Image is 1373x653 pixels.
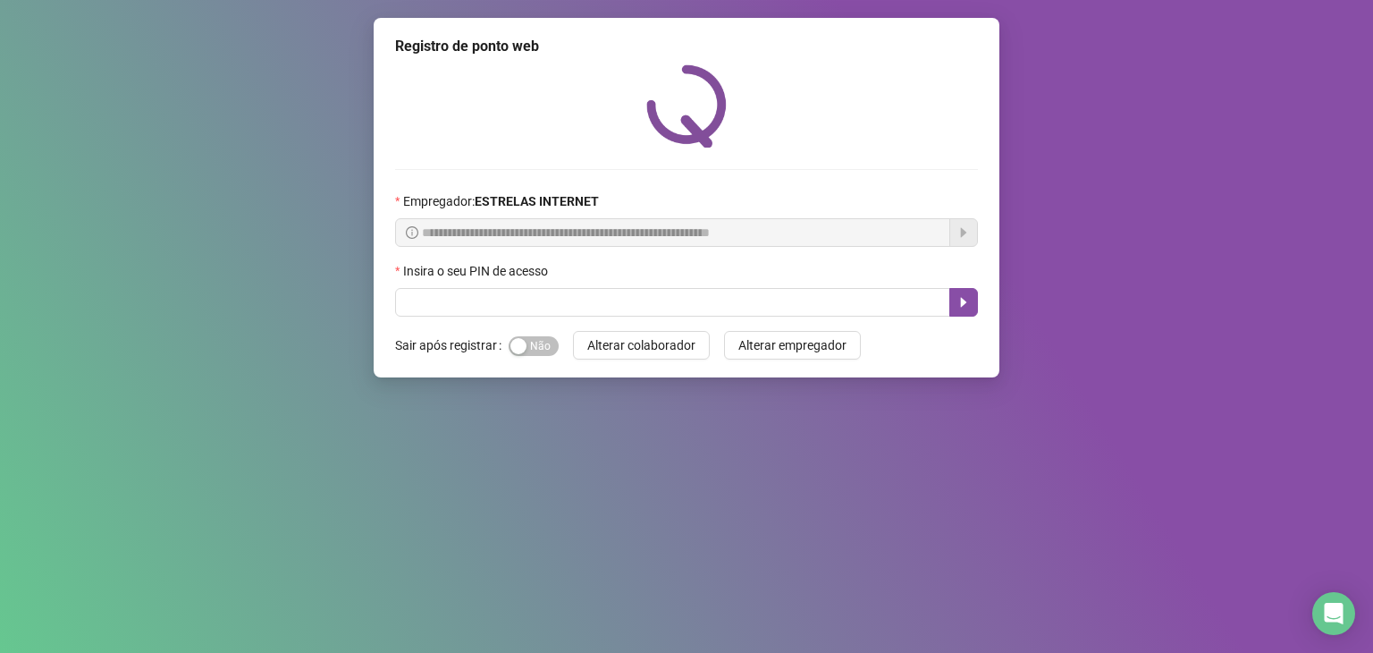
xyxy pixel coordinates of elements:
[475,194,599,208] strong: ESTRELAS INTERNET
[587,335,695,355] span: Alterar colaborador
[406,226,418,239] span: info-circle
[395,261,560,281] label: Insira o seu PIN de acesso
[738,335,847,355] span: Alterar empregador
[646,64,727,148] img: QRPoint
[573,331,710,360] button: Alterar colaborador
[395,36,978,57] div: Registro de ponto web
[724,331,861,360] button: Alterar empregador
[403,191,599,211] span: Empregador :
[956,295,971,310] span: caret-right
[1312,592,1355,635] div: Open Intercom Messenger
[395,331,509,360] label: Sair após registrar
